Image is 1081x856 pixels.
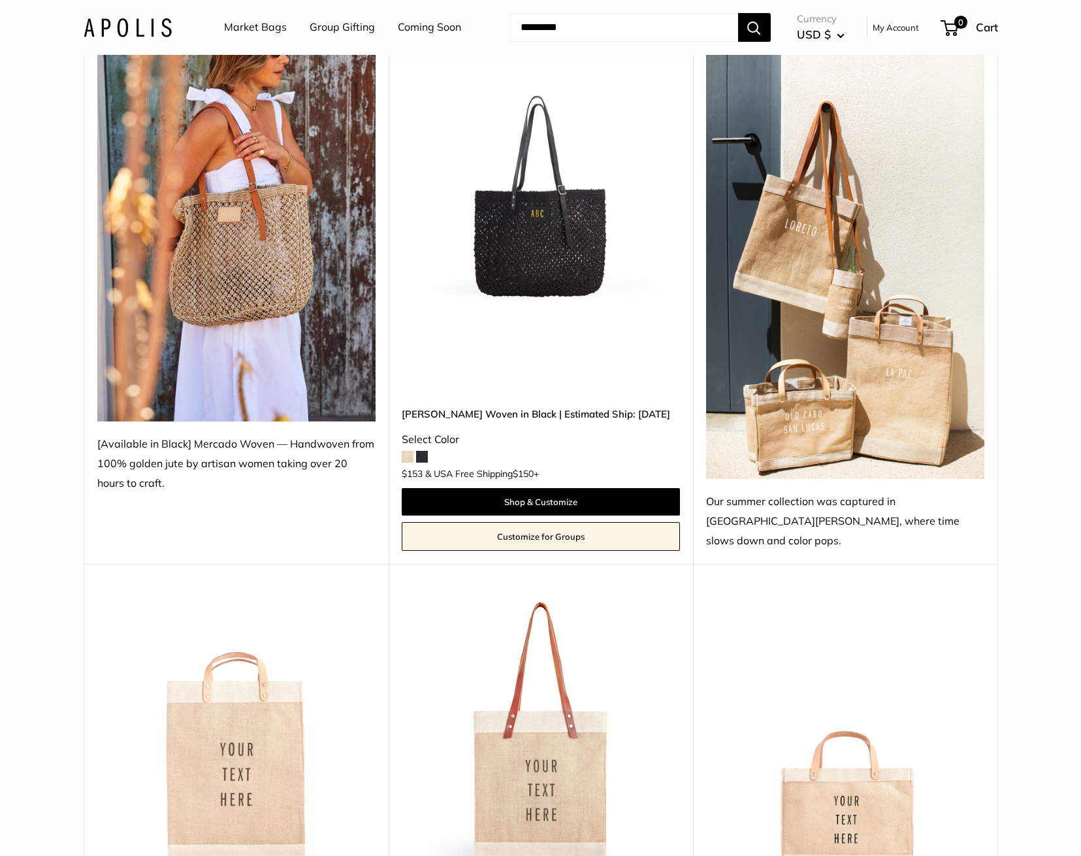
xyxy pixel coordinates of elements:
[738,13,771,42] button: Search
[976,20,998,34] span: Cart
[224,18,287,37] a: Market Bags
[873,20,919,35] a: My Account
[425,469,539,478] span: & USA Free Shipping +
[402,50,680,329] img: Mercado Woven in Black | Estimated Ship: Oct. 19th
[797,10,845,28] span: Currency
[402,50,680,329] a: Mercado Woven in Black | Estimated Ship: Oct. 19thMercado Woven in Black | Estimated Ship: Oct. 19th
[97,50,376,421] img: [Available in Black] Mercado Woven — Handwoven from 100% golden jute by artisan women taking over...
[402,522,680,551] a: Customize for Groups
[513,468,534,480] span: $150
[706,492,984,551] div: Our summer collection was captured in [GEOGRAPHIC_DATA][PERSON_NAME], where time slows down and c...
[942,17,998,38] a: 0 Cart
[797,27,831,41] span: USD $
[398,18,461,37] a: Coming Soon
[706,50,984,479] img: Our summer collection was captured in Todos Santos, where time slows down and color pops.
[310,18,375,37] a: Group Gifting
[402,468,423,480] span: $153
[510,13,738,42] input: Search...
[797,24,845,45] button: USD $
[402,430,680,450] div: Select Color
[402,406,680,421] a: [PERSON_NAME] Woven in Black | Estimated Ship: [DATE]
[97,435,376,493] div: [Available in Black] Mercado Woven — Handwoven from 100% golden jute by artisan women taking over...
[954,16,967,29] span: 0
[402,488,680,516] a: Shop & Customize
[84,18,172,37] img: Apolis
